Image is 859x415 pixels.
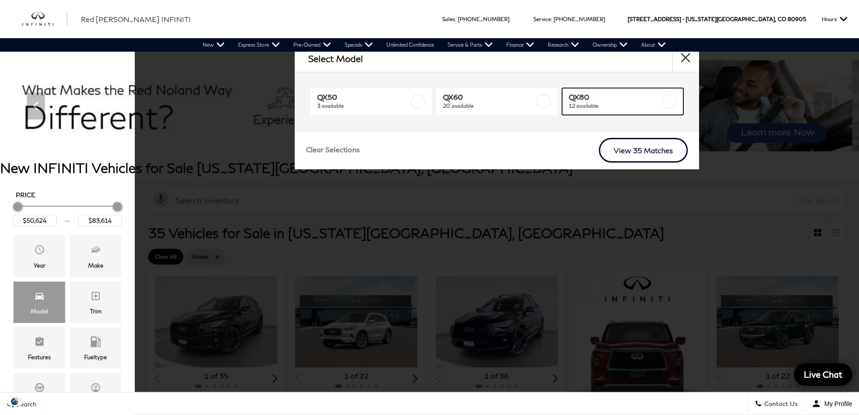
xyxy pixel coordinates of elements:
a: Red [PERSON_NAME] INFINITI [81,14,191,25]
img: INFINITI [22,12,67,26]
h5: Price [16,191,119,199]
span: 3 available [317,102,409,110]
a: Finance [500,38,541,52]
input: Maximum [78,215,122,226]
span: Fueltype [90,334,101,352]
a: Live Chat [794,363,852,386]
span: Model [34,288,45,306]
a: Unlimited Confidence [380,38,441,52]
span: Year [34,242,45,260]
div: FueltypeFueltype [70,327,121,369]
div: Year [34,260,45,270]
div: TransmissionTransmission [13,373,65,415]
a: Clear Selections [306,145,360,156]
div: MakeMake [70,235,121,277]
div: YearYear [13,235,65,277]
span: QX50 [317,93,409,102]
img: Opt-Out Icon [4,397,25,406]
div: Model [31,306,48,316]
a: New [196,38,231,52]
span: QX80 [569,93,660,102]
a: Service & Parts [441,38,500,52]
div: TrimTrim [70,282,121,323]
div: Fueltype [84,352,107,362]
a: About [634,38,673,52]
span: Red [PERSON_NAME] INFINITI [81,15,191,23]
span: My Profile [821,400,852,407]
input: Minimum [13,215,57,226]
span: : [455,16,456,22]
div: Price [13,199,122,226]
div: Make [88,260,103,270]
div: Maximum Price [113,202,122,211]
span: : [551,16,552,22]
a: View 35 Matches [599,138,688,163]
span: Make [90,242,101,260]
a: QX6020 available [436,88,558,115]
a: [PHONE_NUMBER] [458,16,509,22]
span: Contact Us [762,400,798,408]
span: Features [34,334,45,352]
span: 20 available [443,102,535,110]
a: [PHONE_NUMBER] [553,16,605,22]
div: FeaturesFeatures [13,327,65,369]
a: [STREET_ADDRESS] • [US_STATE][GEOGRAPHIC_DATA], CO 80905 [628,16,806,22]
a: Express Store [231,38,287,52]
div: Trim [90,306,102,316]
a: infiniti [22,12,67,26]
a: Ownership [586,38,634,52]
section: Click to Open Cookie Consent Modal [4,397,25,406]
span: 12 available [569,102,660,110]
a: Research [541,38,586,52]
span: Search [14,400,36,408]
a: Pre-Owned [287,38,338,52]
div: Previous [27,93,45,119]
span: QX60 [443,93,535,102]
h2: Select Model [308,53,363,63]
div: Minimum Price [13,202,22,211]
a: Specials [338,38,380,52]
div: ModelModel [13,282,65,323]
a: QX8012 available [562,88,683,115]
div: MileageMileage [70,373,121,415]
button: close [672,45,699,72]
span: Transmission [34,380,45,398]
button: Open user profile menu [805,393,859,415]
span: Sales [442,16,455,22]
nav: Main Navigation [196,38,673,52]
span: Live Chat [799,369,847,380]
span: Mileage [90,380,101,398]
span: Trim [90,288,101,306]
span: Service [533,16,551,22]
div: Features [28,352,51,362]
a: QX503 available [310,88,432,115]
